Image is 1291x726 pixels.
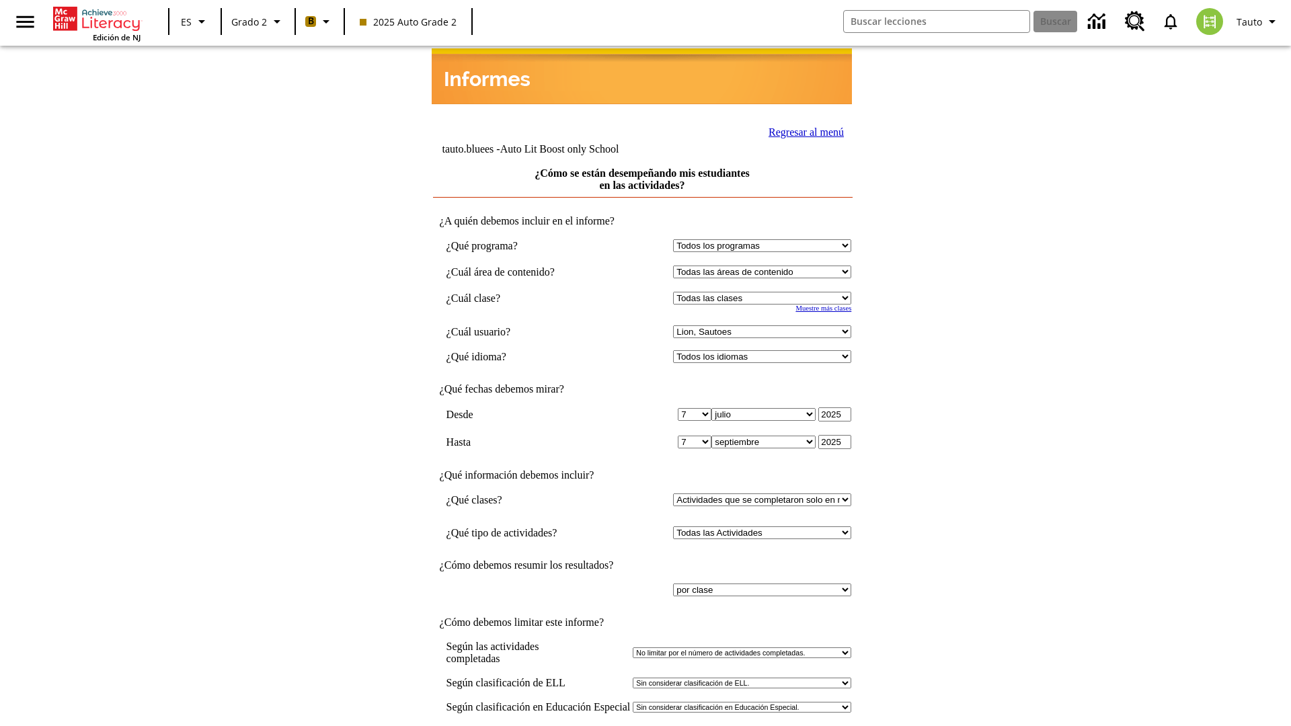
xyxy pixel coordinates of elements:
td: ¿Qué idioma? [446,350,598,363]
td: ¿Cuál clase? [446,292,598,305]
td: Según clasificación de ELL [446,677,631,689]
td: ¿Qué programa? [446,239,598,252]
input: Buscar campo [844,11,1029,32]
td: Según las actividades completadas [446,641,631,665]
span: ES [181,15,192,29]
nobr: ¿Cuál área de contenido? [446,266,555,278]
a: ¿Cómo se están desempeñando mis estudiantes en las actividades? [535,167,750,191]
span: 2025 Auto Grade 2 [360,15,457,29]
img: avatar image [1196,8,1223,35]
td: Desde [446,407,598,421]
button: Abrir el menú lateral [5,2,45,42]
button: Escoja un nuevo avatar [1188,4,1231,39]
img: header [432,48,852,104]
td: ¿Cómo debemos limitar este informe? [433,616,852,629]
td: ¿Qué tipo de actividades? [446,526,598,539]
button: Boost El color de la clase es anaranjado claro. Cambiar el color de la clase. [300,9,340,34]
span: Tauto [1237,15,1262,29]
button: Lenguaje: ES, Selecciona un idioma [173,9,217,34]
span: Grado 2 [231,15,267,29]
span: B [308,13,314,30]
button: Perfil/Configuración [1231,9,1286,34]
td: ¿Qué fechas debemos mirar? [433,383,852,395]
div: Portada [53,4,141,42]
nobr: Auto Lit Boost only School [500,143,619,155]
span: Edición de NJ [93,32,141,42]
td: Según clasificación en Educación Especial [446,701,631,713]
td: ¿Cómo debemos resumir los resultados? [433,559,852,571]
td: ¿Cuál usuario? [446,325,598,338]
button: Grado: Grado 2, Elige un grado [226,9,290,34]
td: Hasta [446,435,598,449]
a: Regresar al menú [769,126,844,138]
a: Muestre más clases [795,305,851,312]
td: ¿Qué información debemos incluir? [433,469,852,481]
a: Centro de información [1080,3,1117,40]
a: Centro de recursos, Se abrirá en una pestaña nueva. [1117,3,1153,40]
td: tauto.bluees - [442,143,689,155]
td: ¿Qué clases? [446,493,598,506]
td: ¿A quién debemos incluir en el informe? [433,215,852,227]
a: Notificaciones [1153,4,1188,39]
